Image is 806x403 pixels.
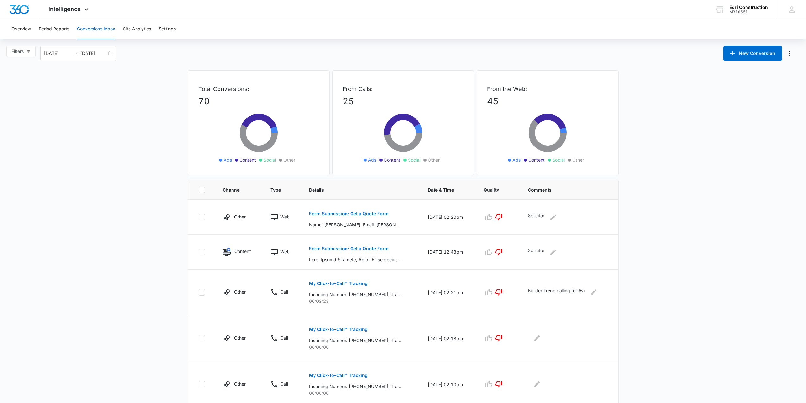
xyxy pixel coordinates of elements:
[512,157,521,163] span: Ads
[784,48,795,58] button: Manage Numbers
[159,19,176,39] button: Settings
[280,289,288,295] p: Call
[73,51,78,56] span: swap-right
[6,46,36,57] button: Filters
[723,46,782,61] button: New Conversion
[73,51,78,56] span: to
[384,157,400,163] span: Content
[528,287,585,297] p: Builder Trend calling for Avi
[309,246,389,251] p: Form Submission: Get a Quote Form
[80,50,107,57] input: End date
[280,335,288,341] p: Call
[224,157,232,163] span: Ads
[77,19,115,39] button: Conversions Inbox
[428,157,440,163] span: Other
[572,157,584,163] span: Other
[283,157,295,163] span: Other
[552,157,565,163] span: Social
[484,186,503,193] span: Quality
[270,186,285,193] span: Type
[532,333,542,343] button: Edit Comments
[44,50,70,57] input: Start date
[309,291,401,298] p: Incoming Number: [PHONE_NUMBER], Tracking Number: [PHONE_NUMBER], Ring To: [PHONE_NUMBER], Caller...
[487,94,608,108] p: 45
[309,221,401,228] p: Name: [PERSON_NAME], Email: [PERSON_NAME][EMAIL_ADDRESS][DOMAIN_NAME], Phone: [PHONE_NUMBER], Wha...
[239,157,256,163] span: Content
[309,256,401,263] p: Lore: Ipsumd Sitametc, Adipi: Elitse.doeiusmodtemporin@utlab.etd, Magna: 8122582120, Aliq Enimadm...
[548,247,558,257] button: Edit Comments
[309,327,368,332] p: My Click-to-Call™ Tracking
[309,368,368,383] button: My Click-to-Call™ Tracking
[123,19,151,39] button: Site Analytics
[309,373,368,378] p: My Click-to-Call™ Tracking
[309,211,389,216] p: Form Submission: Get a Quote Form
[309,281,368,286] p: My Click-to-Call™ Tracking
[234,335,246,341] p: Other
[234,213,246,220] p: Other
[420,315,476,361] td: [DATE] 02:18pm
[280,213,290,220] p: Web
[528,247,544,257] p: Solicitor
[532,379,542,389] button: Edit Comments
[309,241,389,256] button: Form Submission: Get a Quote Form
[198,94,319,108] p: 70
[588,287,599,297] button: Edit Comments
[309,206,389,221] button: Form Submission: Get a Quote Form
[39,19,69,39] button: Period Reports
[280,248,290,255] p: Web
[309,186,403,193] span: Details
[309,298,413,304] p: 00:02:23
[309,337,401,344] p: Incoming Number: [PHONE_NUMBER], Tracking Number: [PHONE_NUMBER], Ring To: [PHONE_NUMBER], Caller...
[420,200,476,235] td: [DATE] 02:20pm
[548,212,558,222] button: Edit Comments
[729,5,768,10] div: account name
[420,270,476,315] td: [DATE] 02:21pm
[48,6,81,12] span: Intelligence
[198,85,319,93] p: Total Conversions:
[280,380,288,387] p: Call
[223,186,246,193] span: Channel
[234,289,246,295] p: Other
[309,322,368,337] button: My Click-to-Call™ Tracking
[528,212,544,222] p: Solicitor
[11,19,31,39] button: Overview
[309,390,413,396] p: 00:00:00
[408,157,420,163] span: Social
[428,186,459,193] span: Date & Time
[528,186,599,193] span: Comments
[729,10,768,14] div: account id
[263,157,276,163] span: Social
[309,344,413,350] p: 00:00:00
[11,48,24,55] span: Filters
[343,85,464,93] p: From Calls:
[420,235,476,270] td: [DATE] 12:48pm
[309,276,368,291] button: My Click-to-Call™ Tracking
[234,380,246,387] p: Other
[234,248,251,255] p: Content
[309,383,401,390] p: Incoming Number: [PHONE_NUMBER], Tracking Number: [PHONE_NUMBER], Ring To: [PHONE_NUMBER], Caller...
[528,157,545,163] span: Content
[487,85,608,93] p: From the Web:
[343,94,464,108] p: 25
[368,157,376,163] span: Ads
